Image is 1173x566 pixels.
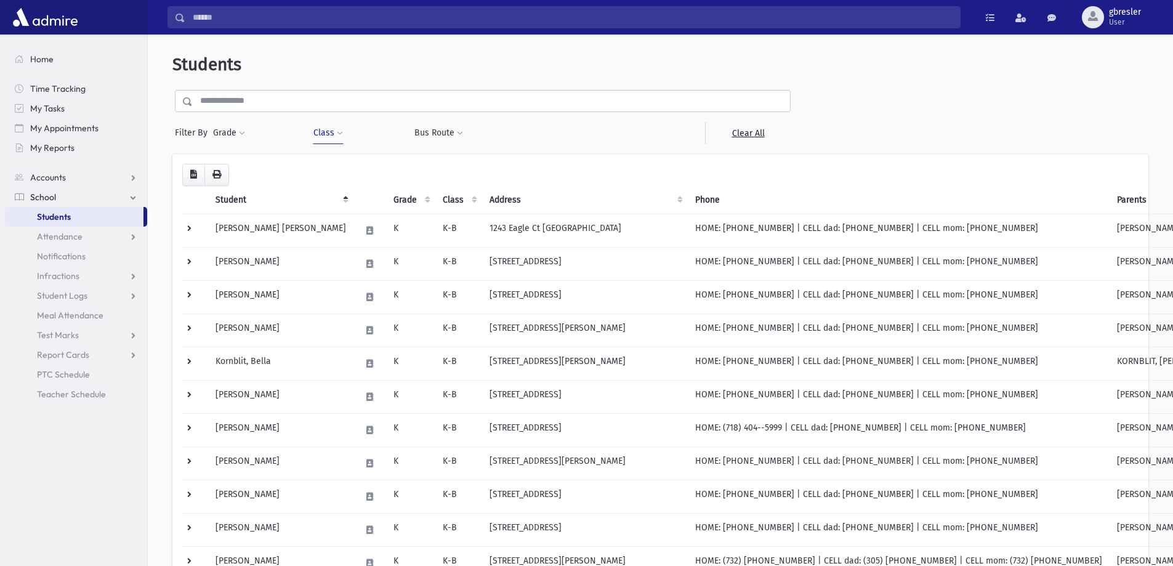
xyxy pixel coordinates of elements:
a: School [5,187,147,207]
a: Teacher Schedule [5,384,147,404]
span: Time Tracking [30,83,86,94]
td: HOME: [PHONE_NUMBER] | CELL dad: [PHONE_NUMBER] | CELL mom: [PHONE_NUMBER] [688,247,1110,280]
td: [PERSON_NAME] [208,513,353,546]
td: [STREET_ADDRESS][PERSON_NAME] [482,447,688,480]
td: [STREET_ADDRESS] [482,280,688,313]
a: Test Marks [5,325,147,345]
span: Accounts [30,172,66,183]
td: [STREET_ADDRESS] [482,380,688,413]
span: Report Cards [37,349,89,360]
td: K [386,313,435,347]
span: My Tasks [30,103,65,114]
button: Bus Route [414,122,464,144]
span: Attendance [37,231,83,242]
td: HOME: [PHONE_NUMBER] | CELL dad: [PHONE_NUMBER] | CELL mom: [PHONE_NUMBER] [688,347,1110,380]
a: My Reports [5,138,147,158]
td: HOME: [PHONE_NUMBER] | CELL dad: [PHONE_NUMBER] | CELL mom: [PHONE_NUMBER] [688,447,1110,480]
td: [STREET_ADDRESS][PERSON_NAME] [482,347,688,380]
th: Class: activate to sort column ascending [435,186,482,214]
td: K-B [435,280,482,313]
span: gbresler [1109,7,1141,17]
td: K-B [435,247,482,280]
span: Students [37,211,71,222]
span: Teacher Schedule [37,389,106,400]
td: HOME: [PHONE_NUMBER] | CELL dad: [PHONE_NUMBER] | CELL mom: [PHONE_NUMBER] [688,214,1110,247]
td: K [386,280,435,313]
a: Accounts [5,168,147,187]
a: My Appointments [5,118,147,138]
td: HOME: [PHONE_NUMBER] | CELL dad: [PHONE_NUMBER] | CELL mom: [PHONE_NUMBER] [688,513,1110,546]
span: Students [172,54,241,75]
span: My Appointments [30,123,99,134]
span: Test Marks [37,329,79,341]
td: [STREET_ADDRESS] [482,480,688,513]
td: K-B [435,380,482,413]
td: [STREET_ADDRESS] [482,513,688,546]
button: Print [204,164,229,186]
a: Meal Attendance [5,305,147,325]
button: Class [313,122,344,144]
td: K-B [435,214,482,247]
th: Phone [688,186,1110,214]
td: K [386,413,435,447]
span: Infractions [37,270,79,281]
span: Student Logs [37,290,87,301]
td: [PERSON_NAME] [208,280,353,313]
td: K [386,380,435,413]
td: [PERSON_NAME] [208,380,353,413]
td: K-B [435,480,482,513]
img: AdmirePro [10,5,81,30]
td: [STREET_ADDRESS] [482,413,688,447]
td: HOME: [PHONE_NUMBER] | CELL dad: [PHONE_NUMBER] | CELL mom: [PHONE_NUMBER] [688,280,1110,313]
td: K-B [435,313,482,347]
td: [PERSON_NAME] [208,447,353,480]
a: Time Tracking [5,79,147,99]
td: 1243 Eagle Ct [GEOGRAPHIC_DATA] [482,214,688,247]
td: HOME: (718) 404--5999 | CELL dad: [PHONE_NUMBER] | CELL mom: [PHONE_NUMBER] [688,413,1110,447]
td: [STREET_ADDRESS][PERSON_NAME] [482,313,688,347]
a: Student Logs [5,286,147,305]
span: Filter By [175,126,212,139]
a: Attendance [5,227,147,246]
span: My Reports [30,142,75,153]
td: [PERSON_NAME] [208,480,353,513]
span: User [1109,17,1141,27]
button: CSV [182,164,205,186]
td: K-B [435,513,482,546]
a: My Tasks [5,99,147,118]
span: Meal Attendance [37,310,103,321]
td: HOME: [PHONE_NUMBER] | CELL dad: [PHONE_NUMBER] | CELL mom: [PHONE_NUMBER] [688,313,1110,347]
td: K [386,513,435,546]
a: Infractions [5,266,147,286]
td: [PERSON_NAME] [208,313,353,347]
a: Notifications [5,246,147,266]
span: Notifications [37,251,86,262]
span: PTC Schedule [37,369,90,380]
td: [PERSON_NAME] [PERSON_NAME] [208,214,353,247]
a: PTC Schedule [5,365,147,384]
td: [PERSON_NAME] [208,247,353,280]
input: Search [185,6,960,28]
td: [PERSON_NAME] [208,413,353,447]
td: K [386,214,435,247]
td: K-B [435,447,482,480]
td: K-B [435,413,482,447]
span: School [30,192,56,203]
th: Address: activate to sort column ascending [482,186,688,214]
th: Grade: activate to sort column ascending [386,186,435,214]
td: K [386,480,435,513]
td: HOME: [PHONE_NUMBER] | CELL dad: [PHONE_NUMBER] | CELL mom: [PHONE_NUMBER] [688,380,1110,413]
td: K [386,447,435,480]
td: Kornblit, Bella [208,347,353,380]
td: [STREET_ADDRESS] [482,247,688,280]
a: Clear All [705,122,791,144]
th: Student: activate to sort column descending [208,186,353,214]
td: K [386,347,435,380]
a: Home [5,49,147,69]
span: Home [30,54,54,65]
a: Students [5,207,143,227]
a: Report Cards [5,345,147,365]
td: HOME: [PHONE_NUMBER] | CELL dad: [PHONE_NUMBER] | CELL mom: [PHONE_NUMBER] [688,480,1110,513]
td: K-B [435,347,482,380]
td: K [386,247,435,280]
